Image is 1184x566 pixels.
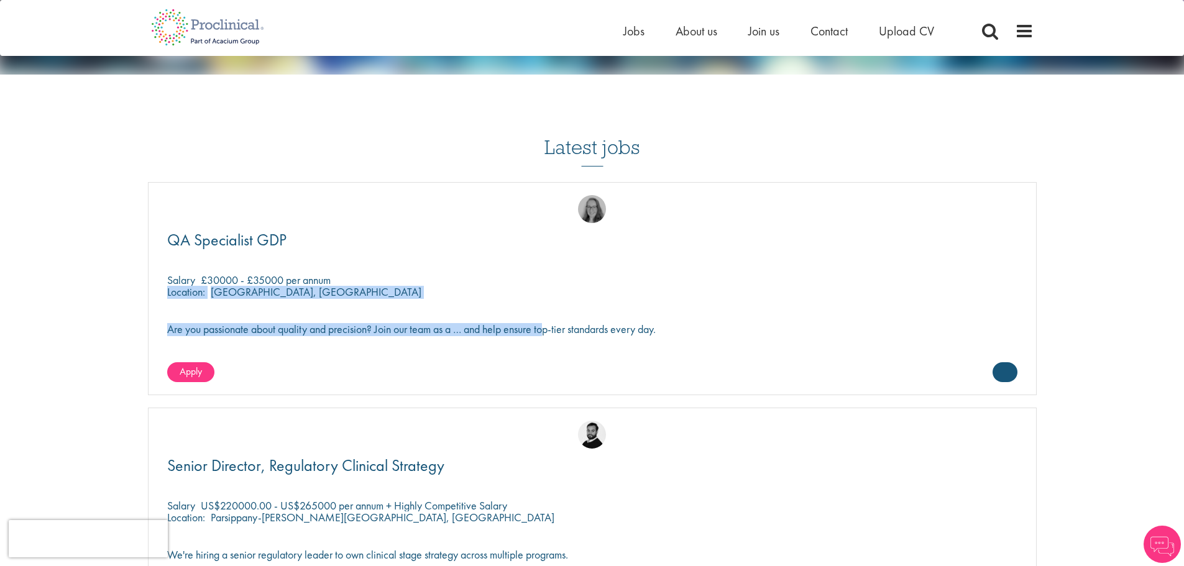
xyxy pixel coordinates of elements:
[623,23,645,39] a: Jobs
[810,23,848,39] a: Contact
[180,365,202,378] span: Apply
[578,421,606,449] img: Nick Walker
[167,498,195,513] span: Salary
[167,455,444,476] span: Senior Director, Regulatory Clinical Strategy
[167,229,287,250] span: QA Specialist GDP
[167,232,1017,248] a: QA Specialist GDP
[167,323,1017,335] p: Are you passionate about quality and precision? Join our team as a … and help ensure top-tier sta...
[879,23,934,39] a: Upload CV
[167,285,205,299] span: Location:
[578,195,606,223] img: Ingrid Aymes
[676,23,717,39] a: About us
[167,362,214,382] a: Apply
[748,23,779,39] a: Join us
[544,106,640,167] h3: Latest jobs
[1144,526,1181,563] img: Chatbot
[211,510,554,524] p: Parsippany-[PERSON_NAME][GEOGRAPHIC_DATA], [GEOGRAPHIC_DATA]
[201,273,331,287] p: £30000 - £35000 per annum
[9,520,168,557] iframe: reCAPTCHA
[201,498,507,513] p: US$220000.00 - US$265000 per annum + Highly Competitive Salary
[211,285,421,299] p: [GEOGRAPHIC_DATA], [GEOGRAPHIC_DATA]
[167,549,1017,560] p: We're hiring a senior regulatory leader to own clinical stage strategy across multiple programs.
[167,273,195,287] span: Salary
[167,510,205,524] span: Location:
[167,458,1017,473] a: Senior Director, Regulatory Clinical Strategy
